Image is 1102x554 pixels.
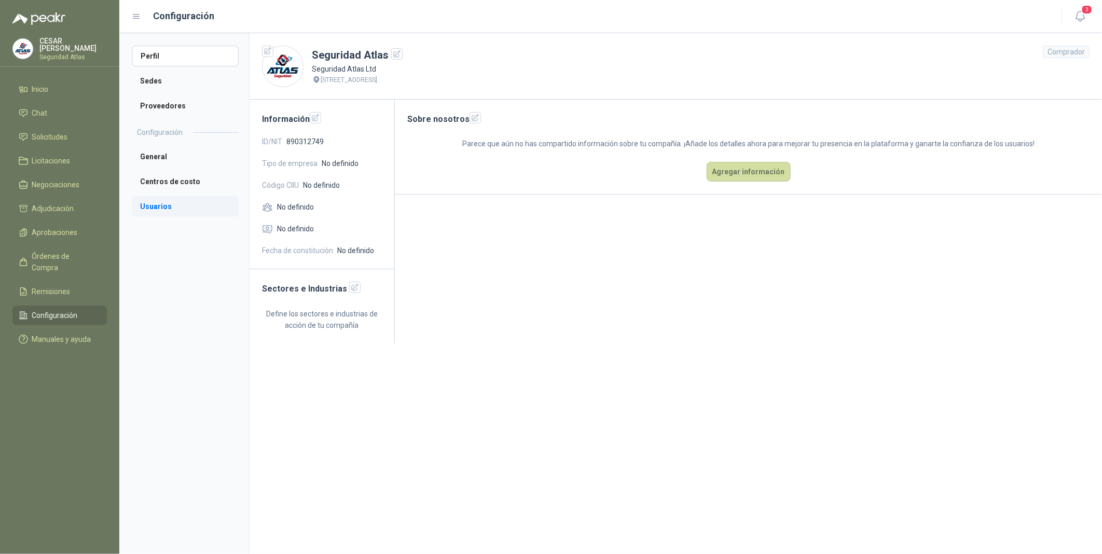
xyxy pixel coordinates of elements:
span: Aprobaciones [32,227,78,238]
span: 890312749 [286,136,324,147]
span: Manuales y ayuda [32,334,91,345]
span: No definido [337,245,374,256]
a: Configuración [12,306,107,325]
a: Aprobaciones [12,223,107,242]
a: Proveedores [132,95,239,116]
a: Negociaciones [12,175,107,195]
p: Seguridad Atlas [39,54,107,60]
a: Inicio [12,79,107,99]
h2: Sectores e Industrias [262,282,382,295]
a: General [132,146,239,167]
span: Inicio [32,84,49,95]
span: ID/NIT [262,136,282,147]
a: Centros de costo [132,171,239,192]
h2: Configuración [137,127,183,138]
a: Órdenes de Compra [12,246,107,278]
div: Comprador [1043,46,1090,58]
p: Define los sectores e industrias de acción de tu compañía [262,308,382,331]
span: Órdenes de Compra [32,251,97,273]
a: Perfil [132,46,239,66]
img: Company Logo [263,46,303,87]
h2: Información [262,112,382,126]
span: Negociaciones [32,179,80,190]
span: No definido [277,223,314,234]
span: Chat [32,107,48,119]
span: Fecha de constitución [262,245,333,256]
img: Logo peakr [12,12,65,25]
p: Seguridad Atlas Ltd [312,63,403,75]
a: Solicitudes [12,127,107,147]
h1: Configuración [154,9,215,23]
a: Licitaciones [12,151,107,171]
span: Remisiones [32,286,71,297]
span: No definido [303,179,340,191]
a: Adjudicación [12,199,107,218]
h2: Sobre nosotros [407,112,1090,126]
span: Licitaciones [32,155,71,167]
button: 3 [1071,7,1090,26]
span: No definido [277,201,314,213]
a: Sedes [132,71,239,91]
p: CESAR [PERSON_NAME] [39,37,107,52]
button: Agregar información [707,162,791,182]
span: Configuración [32,310,78,321]
span: 3 [1081,5,1093,15]
p: Parece que aún no has compartido información sobre tu compañía. ¡Añade los detalles ahora para me... [407,138,1090,149]
a: Usuarios [132,196,239,217]
h1: Seguridad Atlas [312,47,403,63]
a: Chat [12,103,107,123]
span: Adjudicación [32,203,74,214]
span: Código CIIU [262,179,299,191]
span: No definido [322,158,359,169]
a: Remisiones [12,282,107,301]
img: Company Logo [13,39,33,59]
span: Tipo de empresa [262,158,318,169]
span: Solicitudes [32,131,68,143]
p: [STREET_ADDRESS] [321,75,378,85]
a: Manuales y ayuda [12,329,107,349]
